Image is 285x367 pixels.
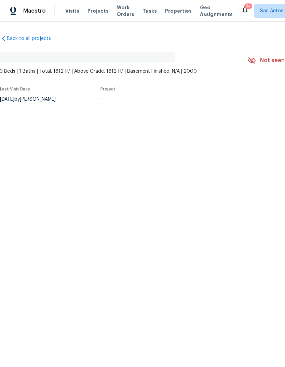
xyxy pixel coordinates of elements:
[200,4,233,18] span: Geo Assignments
[100,87,116,91] span: Project
[100,95,232,100] div: ...
[246,3,251,10] div: 34
[165,8,192,14] span: Properties
[117,4,134,18] span: Work Orders
[142,9,157,13] span: Tasks
[87,8,109,14] span: Projects
[65,8,79,14] span: Visits
[23,8,46,14] span: Maestro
